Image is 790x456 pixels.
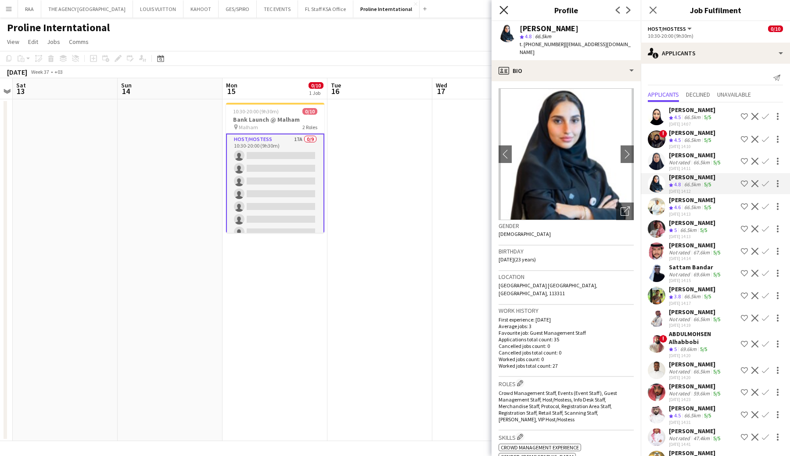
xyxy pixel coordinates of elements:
span: Jobs [47,38,60,46]
div: 66.5km [692,368,711,375]
h3: Skills [499,432,634,442]
span: Comms [69,38,89,46]
button: Host/Hostess [648,25,693,32]
button: THE AGENCY [GEOGRAPHIC_DATA] [41,0,133,18]
app-skills-label: 5/5 [713,249,720,256]
span: Host/Hostess [648,25,686,32]
a: Comms [65,36,92,47]
div: 1 Job [309,90,323,96]
app-skills-label: 5/5 [704,137,711,143]
app-skills-label: 5/5 [704,412,711,419]
span: Crowd Management Staff, Events (Event Staff), Guest Management Staff, Host/Hostess, Info Desk Sta... [499,390,617,423]
span: 17 [434,86,447,96]
h3: Location [499,273,634,281]
span: Sun [121,81,132,89]
div: [DATE] 14:19 [669,322,722,328]
img: Crew avatar or photo [499,88,634,220]
span: 10:30-20:00 (9h30m) [233,108,279,115]
div: [PERSON_NAME] [669,173,715,181]
span: Crowd management experience [501,444,579,451]
div: [PERSON_NAME] [669,151,722,159]
span: 4.8 [674,181,681,188]
div: 66.5km [692,159,711,166]
h3: Work history [499,307,634,315]
span: 4.5 [674,412,681,419]
h3: Bank Launch @ Malham [226,116,324,123]
app-skills-label: 5/5 [704,293,711,300]
span: 15 [225,86,237,96]
div: [PERSON_NAME] [669,382,722,390]
h1: Proline Interntational [7,21,110,34]
div: 66.5km [682,181,702,188]
app-skills-label: 5/5 [700,227,707,233]
app-skills-label: 5/5 [713,271,720,278]
p: Cancelled jobs count: 0 [499,343,634,349]
p: First experience: [DATE] [499,316,634,323]
span: 4.5 [674,137,681,143]
span: t. [PHONE_NUMBER] [520,41,565,47]
app-skills-label: 5/5 [713,390,720,397]
div: 66.5km [682,137,702,144]
app-skills-label: 5/5 [713,159,720,166]
span: Sat [16,81,26,89]
span: 5 [674,227,677,233]
span: 3.8 [674,293,681,300]
div: [DATE] 14:13 [669,211,715,217]
a: Edit [25,36,42,47]
span: [DEMOGRAPHIC_DATA] [499,231,551,237]
div: Not rated [669,368,692,375]
div: 66.5km [692,316,711,322]
div: [DATE] 14:41 [669,442,722,447]
div: [DATE] 14:17 [669,300,715,306]
button: FL Staff KSA Office [298,0,353,18]
p: Applications total count: 35 [499,336,634,343]
div: [PERSON_NAME] [669,427,722,435]
span: ! [659,335,667,343]
button: KAHOOT [183,0,219,18]
div: Not rated [669,159,692,166]
a: View [4,36,23,47]
div: Not rated [669,249,692,256]
span: Mon [226,81,237,89]
div: 67.6km [692,249,711,256]
span: Week 37 [29,69,51,75]
span: [DATE] (23 years) [499,256,536,263]
p: Favourite job: Guest Management Staff [499,329,634,336]
div: Open photos pop-in [616,203,634,220]
span: 0/10 [768,25,783,32]
app-skills-label: 5/5 [713,368,720,375]
span: Malham [239,124,258,130]
div: [DATE] [7,68,27,76]
div: [DATE] 14:20 [669,353,737,358]
button: LOUIS VUITTON [133,0,183,18]
span: 2 Roles [302,124,317,130]
span: Unavailable [717,91,751,98]
app-skills-label: 5/5 [704,204,711,210]
div: 10:30-20:00 (9h30m) [648,33,783,39]
app-job-card: 10:30-20:00 (9h30m)0/10Bank Launch @ Malham Malham2 RolesHost/Hostess17A0/910:30-20:00 (9h30m) [226,103,324,233]
h3: Job Fulfilment [641,4,790,16]
button: Proline Interntational [353,0,420,18]
a: Jobs [43,36,64,47]
div: +03 [54,69,63,75]
div: 69.6km [679,346,698,353]
h3: Gender [499,222,634,230]
div: [PERSON_NAME] [669,241,722,249]
div: Not rated [669,390,692,397]
div: 59.6km [692,390,711,397]
div: [PERSON_NAME] [669,360,722,368]
div: 47.4km [692,435,711,442]
button: GES/SPIRO [219,0,257,18]
div: Applicants [641,43,790,64]
div: [PERSON_NAME] [669,106,715,114]
div: [DATE] 14:31 [669,420,715,425]
div: 66.5km [679,227,698,234]
div: [PERSON_NAME] [669,129,715,137]
p: Cancelled jobs total count: 0 [499,349,634,356]
app-card-role: Host/Hostess17A0/910:30-20:00 (9h30m) [226,134,324,267]
div: 66.5km [682,114,702,121]
span: ! [659,130,667,138]
div: [PERSON_NAME] [669,196,715,204]
div: Sattam Bandar [669,263,722,271]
